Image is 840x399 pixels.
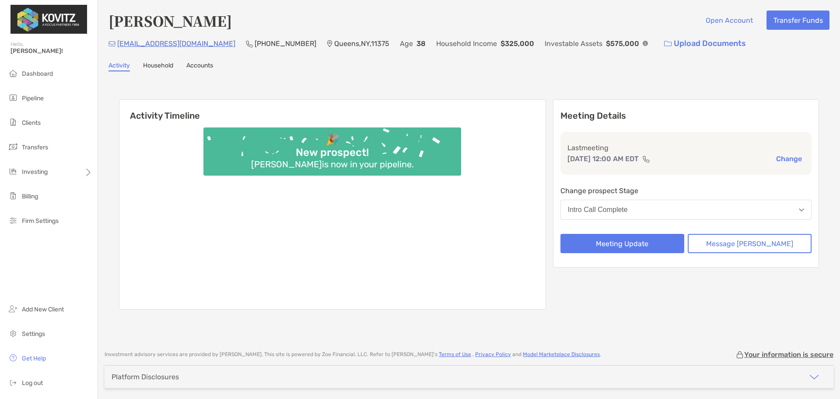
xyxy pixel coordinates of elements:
[8,68,18,78] img: dashboard icon
[112,373,179,381] div: Platform Disclosures
[560,234,684,253] button: Meeting Update
[416,38,426,49] p: 38
[744,350,833,359] p: Your information is secure
[119,100,546,121] h6: Activity Timeline
[117,38,235,49] p: [EMAIL_ADDRESS][DOMAIN_NAME]
[22,306,64,313] span: Add New Client
[523,351,600,357] a: Model Marketplace Disclosures
[799,208,804,212] img: Open dropdown arrow
[809,372,819,382] img: icon arrow
[334,38,389,49] p: Queens , NY , 11375
[22,217,59,225] span: Firm Settings
[327,40,332,47] img: Location Icon
[568,206,628,214] div: Intro Call Complete
[22,70,53,78] span: Dashboard
[248,159,417,169] div: [PERSON_NAME] is now in your pipeline.
[22,168,48,176] span: Investing
[8,377,18,388] img: logout icon
[664,41,672,47] img: button icon
[400,38,413,49] p: Age
[500,38,534,49] p: $325,000
[560,110,812,121] p: Meeting Details
[246,40,253,47] img: Phone Icon
[108,62,130,71] a: Activity
[186,62,213,71] a: Accounts
[108,41,115,46] img: Email Icon
[10,4,87,35] img: Zoe Logo
[475,351,511,357] a: Privacy Policy
[292,146,372,159] div: New prospect!
[436,38,497,49] p: Household Income
[22,119,41,127] span: Clients
[688,234,812,253] button: Message [PERSON_NAME]
[606,38,639,49] p: $575,000
[560,200,812,220] button: Intro Call Complete
[8,92,18,103] img: pipeline icon
[22,144,48,151] span: Transfers
[439,351,471,357] a: Terms of Use
[143,62,173,71] a: Household
[699,11,759,30] button: Open Account
[8,141,18,152] img: transfers icon
[108,11,232,31] h4: [PERSON_NAME]
[8,166,18,177] img: investing icon
[8,117,18,127] img: clients icon
[22,379,43,387] span: Log out
[8,215,18,226] img: firm-settings icon
[658,34,752,53] a: Upload Documents
[22,355,46,362] span: Get Help
[22,193,38,200] span: Billing
[22,95,44,102] span: Pipeline
[10,47,92,55] span: [PERSON_NAME]!
[255,38,316,49] p: [PHONE_NUMBER]
[22,330,45,338] span: Settings
[642,155,650,162] img: communication type
[560,185,812,196] p: Change prospect Stage
[8,328,18,339] img: settings icon
[8,304,18,314] img: add_new_client icon
[567,142,805,153] p: Last meeting
[8,353,18,363] img: get-help icon
[545,38,602,49] p: Investable Assets
[8,191,18,201] img: billing icon
[773,154,805,163] button: Change
[105,351,601,358] p: Investment advisory services are provided by [PERSON_NAME] . This site is powered by Zoe Financia...
[567,153,639,164] p: [DATE] 12:00 AM EDT
[322,134,343,146] div: 🎉
[766,11,829,30] button: Transfer Funds
[643,41,648,46] img: Info Icon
